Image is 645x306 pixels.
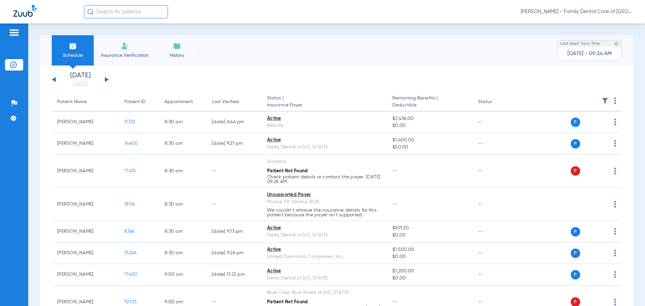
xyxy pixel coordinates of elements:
div: Patient Name [57,98,87,105]
div: Patient ID [124,98,154,105]
span: 15246 [124,251,136,255]
img: History [173,42,181,50]
span: $2,436.00 [392,115,467,122]
img: Search Icon [87,9,93,15]
th: Status | [262,93,387,112]
img: Zuub Logo [13,5,37,17]
span: $1,500.00 [392,246,467,253]
span: P [571,139,580,148]
span: $50.00 [392,144,467,151]
div: Patient Name [57,98,114,105]
td: 8:30 AM [159,243,206,264]
span: 18116 [124,202,135,207]
td: 8:30 AM [159,133,206,155]
div: Humana [267,158,382,165]
span: 17400 [124,272,137,277]
th: Status [473,93,518,112]
span: History [161,52,193,59]
div: Delta Dental of [US_STATE] [267,275,382,282]
td: [PERSON_NAME] [52,188,119,221]
img: Manual Insurance Verification [121,42,129,50]
img: group-dot-blue.svg [614,228,616,235]
div: Last Verified [212,98,256,105]
div: Mutual Of Omaha 2025 [267,199,382,206]
span: Insurance Verification [99,52,151,59]
span: P [571,270,580,279]
img: group-dot-blue.svg [614,271,616,278]
span: -- [392,300,397,304]
span: $0.00 [392,232,467,239]
div: Last Verified [212,98,239,105]
img: filter.svg [602,97,608,104]
td: -- [473,155,518,188]
span: $891.20 [392,225,467,232]
td: 8:30 AM [159,221,206,243]
th: Remaining Benefits | [387,93,472,112]
div: Appointment [165,98,193,105]
td: [PERSON_NAME] [52,243,119,264]
div: Active [267,115,382,122]
td: [PERSON_NAME] [52,221,119,243]
span: $0.00 [392,253,467,260]
span: [PERSON_NAME] - Family Dental Care of [GEOGRAPHIC_DATA] [521,8,632,15]
div: Active [267,137,382,144]
td: [PERSON_NAME] [52,112,119,133]
div: Blue Cross Blue Shield of [US_STATE] [267,289,382,296]
img: last sync help info [614,41,619,46]
div: Active [267,225,382,232]
td: -- [473,264,518,286]
img: group-dot-blue.svg [614,299,616,305]
div: MetLife [267,122,382,129]
span: 14400 [124,141,138,146]
div: Appointment [165,98,201,105]
td: 8:30 AM [159,188,206,221]
p: We couldn’t retrieve the insurance details for this patient because the payer isn’t supported. [267,208,382,217]
img: group-dot-blue.svg [614,119,616,125]
td: [DATE] 9:21 PM [206,133,262,155]
div: United Concordia Companies, Inc. [267,253,382,260]
span: Schedule [57,52,89,59]
div: Delta Dental of [US_STATE] [267,144,382,151]
td: -- [473,243,518,264]
span: -- [392,202,397,207]
span: $0.00 [392,122,467,129]
div: Active [267,246,382,253]
div: Delta Dental of [US_STATE] [267,232,382,239]
span: Last Appt. Sync Time: [560,40,601,47]
span: $1,200.00 [392,268,467,275]
td: [DATE] 9:13 PM [206,221,262,243]
span: 11332 [124,120,135,124]
td: -- [473,133,518,155]
span: -- [392,169,397,173]
p: Check patient details or contact the payer. [DATE] 09:26 AM. [267,175,382,184]
td: 8:30 AM [159,112,206,133]
img: Schedule [69,42,77,50]
span: Deductible [392,102,467,109]
img: group-dot-blue.svg [614,201,616,208]
td: 8:30 AM [159,155,206,188]
span: Patient Not Found [267,300,308,304]
a: [DATE] [60,80,100,87]
td: -- [473,188,518,221]
li: [DATE] [60,72,100,87]
span: 10723 [124,300,136,304]
td: -- [206,188,262,221]
input: Search for patients [84,5,168,18]
span: 17415 [124,169,136,173]
td: -- [473,112,518,133]
td: [PERSON_NAME] [52,133,119,155]
td: -- [206,155,262,188]
td: [PERSON_NAME] [52,155,119,188]
span: Patient Not Found [267,169,308,173]
span: P [571,166,580,176]
div: Patient ID [124,98,145,105]
td: [DATE] 6:44 PM [206,112,262,133]
span: P [571,227,580,236]
td: [PERSON_NAME] [52,264,119,286]
span: $0.00 [392,275,467,282]
span: Insurance Payer [267,102,382,109]
span: 8366 [124,229,134,234]
td: -- [473,221,518,243]
img: group-dot-blue.svg [614,250,616,256]
img: group-dot-blue.svg [614,168,616,174]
